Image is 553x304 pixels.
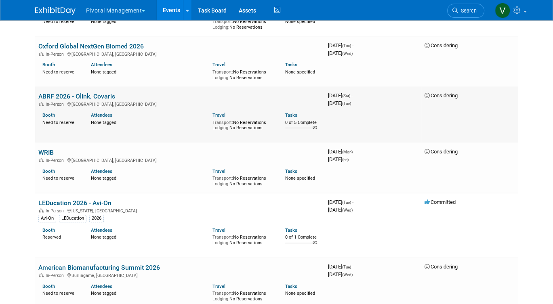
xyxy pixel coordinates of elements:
[42,112,55,118] a: Booth
[425,92,458,99] span: Considering
[342,208,353,212] span: (Wed)
[342,150,353,154] span: (Mon)
[46,273,66,278] span: In-Person
[495,3,510,18] img: Valerie Weld
[212,227,225,233] a: Travel
[38,92,115,100] a: ABRF 2026 - Olink, Covaris
[38,42,144,50] a: Oxford Global NextGen Biomed 2026
[212,75,229,80] span: Lodging:
[38,149,54,156] a: WRIB
[328,207,353,213] span: [DATE]
[46,52,66,57] span: In-Person
[313,126,318,136] td: 0%
[212,283,225,289] a: Travel
[447,4,484,18] a: Search
[285,291,315,296] span: None specified
[38,264,160,271] a: American Biomanufacturing Summit 2026
[39,158,44,162] img: In-Person Event
[91,283,112,289] a: Attendees
[285,283,297,289] a: Tasks
[328,100,351,106] span: [DATE]
[352,42,353,48] span: -
[328,264,353,270] span: [DATE]
[212,296,229,302] span: Lodging:
[342,273,353,277] span: (Wed)
[39,102,44,106] img: In-Person Event
[285,235,322,240] div: 0 of 1 Complete
[42,233,79,240] div: Reserved
[212,174,273,187] div: No Reservations No Reservations
[328,92,353,99] span: [DATE]
[212,120,233,125] span: Transport:
[38,215,56,222] div: Avi-On
[285,227,297,233] a: Tasks
[38,199,111,207] a: LEDucation 2026 - Avi-On
[212,68,273,80] div: No Reservations No Reservations
[342,44,351,48] span: (Tue)
[91,227,112,233] a: Attendees
[91,174,206,181] div: None tagged
[354,149,355,155] span: -
[212,19,233,24] span: Transport:
[342,51,353,56] span: (Wed)
[42,174,79,181] div: Need to reserve
[212,168,225,174] a: Travel
[328,149,355,155] span: [DATE]
[425,42,458,48] span: Considering
[91,118,206,126] div: None tagged
[285,176,315,181] span: None specified
[351,92,353,99] span: -
[352,264,353,270] span: -
[212,17,273,30] div: No Reservations No Reservations
[89,215,104,222] div: 2026
[212,118,273,131] div: No Reservations No Reservations
[285,112,297,118] a: Tasks
[425,264,458,270] span: Considering
[212,240,229,245] span: Lodging:
[35,7,76,15] img: ExhibitDay
[425,149,458,155] span: Considering
[342,101,351,106] span: (Tue)
[91,233,206,240] div: None tagged
[91,289,206,296] div: None tagged
[91,112,112,118] a: Attendees
[313,241,318,252] td: 0%
[42,68,79,75] div: Need to reserve
[285,168,297,174] a: Tasks
[342,200,351,205] span: (Tue)
[91,168,112,174] a: Attendees
[39,52,44,56] img: In-Person Event
[342,265,351,269] span: (Tue)
[46,102,66,107] span: In-Person
[342,94,350,98] span: (Sat)
[212,125,229,130] span: Lodging:
[91,17,206,25] div: None tagged
[42,283,55,289] a: Booth
[42,168,55,174] a: Booth
[46,158,66,163] span: In-Person
[38,157,322,163] div: [GEOGRAPHIC_DATA], [GEOGRAPHIC_DATA]
[38,101,322,107] div: [GEOGRAPHIC_DATA], [GEOGRAPHIC_DATA]
[285,69,315,75] span: None specified
[38,272,322,278] div: Burlingame, [GEOGRAPHIC_DATA]
[328,42,353,48] span: [DATE]
[458,8,477,14] span: Search
[328,271,353,277] span: [DATE]
[212,112,225,118] a: Travel
[42,62,55,67] a: Booth
[352,199,353,205] span: -
[212,235,233,240] span: Transport:
[212,289,273,302] div: No Reservations No Reservations
[39,208,44,212] img: In-Person Event
[91,62,112,67] a: Attendees
[342,157,349,162] span: (Fri)
[285,120,322,126] div: 0 of 5 Complete
[328,199,353,205] span: [DATE]
[38,50,322,57] div: [GEOGRAPHIC_DATA], [GEOGRAPHIC_DATA]
[212,69,233,75] span: Transport:
[285,19,315,24] span: None specified
[59,215,86,222] div: LEDucation
[285,62,297,67] a: Tasks
[39,273,44,277] img: In-Person Event
[42,118,79,126] div: Need to reserve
